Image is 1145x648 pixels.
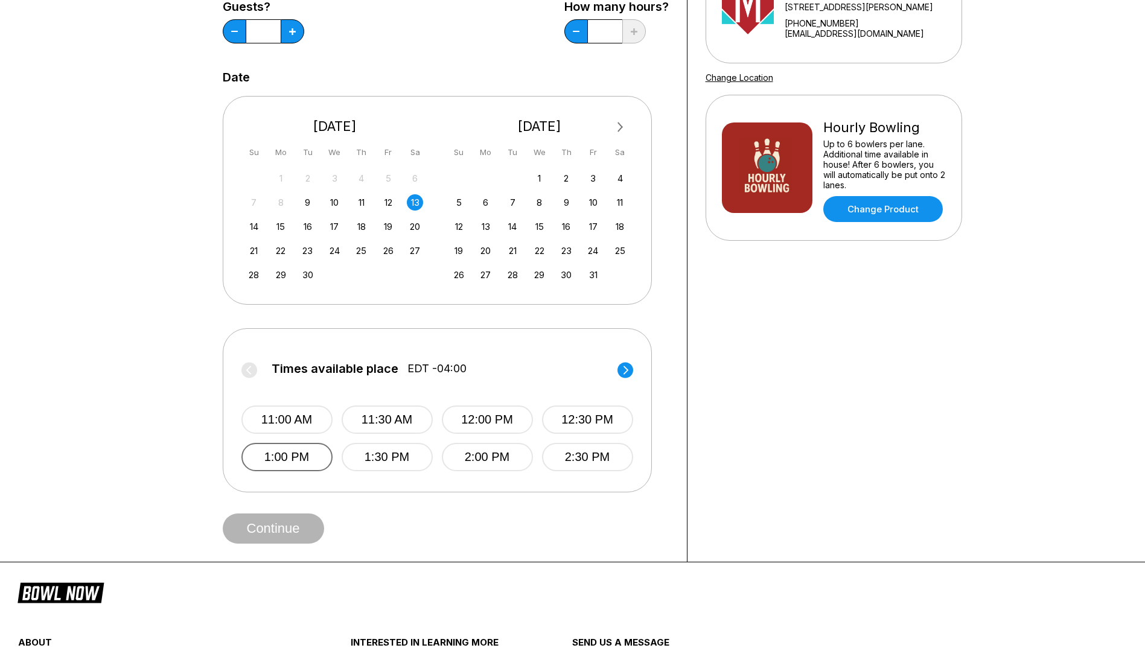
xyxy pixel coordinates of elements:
[273,194,289,211] div: Not available Monday, September 8th, 2025
[612,243,628,259] div: Choose Saturday, October 25th, 2025
[722,122,812,213] img: Hourly Bowling
[299,267,316,283] div: Choose Tuesday, September 30th, 2025
[273,218,289,235] div: Choose Monday, September 15th, 2025
[380,144,397,160] div: Fr
[407,243,423,259] div: Choose Saturday, September 27th, 2025
[442,443,533,471] button: 2:00 PM
[327,218,343,235] div: Choose Wednesday, September 17th, 2025
[531,218,547,235] div: Choose Wednesday, October 15th, 2025
[327,170,343,186] div: Not available Wednesday, September 3rd, 2025
[612,144,628,160] div: Sa
[505,144,521,160] div: Tu
[823,196,943,222] a: Change Product
[477,218,494,235] div: Choose Monday, October 13th, 2025
[477,144,494,160] div: Mo
[558,218,575,235] div: Choose Thursday, October 16th, 2025
[585,194,601,211] div: Choose Friday, October 10th, 2025
[823,139,946,190] div: Up to 6 bowlers per lane. Additional time available in house! After 6 bowlers, you will automatic...
[612,194,628,211] div: Choose Saturday, October 11th, 2025
[585,267,601,283] div: Choose Friday, October 31st, 2025
[299,194,316,211] div: Choose Tuesday, September 9th, 2025
[246,194,262,211] div: Not available Sunday, September 7th, 2025
[505,243,521,259] div: Choose Tuesday, October 21st, 2025
[246,144,262,160] div: Su
[505,267,521,283] div: Choose Tuesday, October 28th, 2025
[531,144,547,160] div: We
[342,405,433,434] button: 11:30 AM
[542,405,633,434] button: 12:30 PM
[380,194,397,211] div: Choose Friday, September 12th, 2025
[558,267,575,283] div: Choose Thursday, October 30th, 2025
[558,170,575,186] div: Choose Thursday, October 2nd, 2025
[505,218,521,235] div: Choose Tuesday, October 14th, 2025
[327,144,343,160] div: We
[353,243,369,259] div: Choose Thursday, September 25th, 2025
[407,194,423,211] div: Choose Saturday, September 13th, 2025
[380,170,397,186] div: Not available Friday, September 5th, 2025
[299,218,316,235] div: Choose Tuesday, September 16th, 2025
[380,243,397,259] div: Choose Friday, September 26th, 2025
[451,267,467,283] div: Choose Sunday, October 26th, 2025
[531,170,547,186] div: Choose Wednesday, October 1st, 2025
[246,267,262,283] div: Choose Sunday, September 28th, 2025
[451,243,467,259] div: Choose Sunday, October 19th, 2025
[785,18,956,28] div: [PHONE_NUMBER]
[531,267,547,283] div: Choose Wednesday, October 29th, 2025
[531,194,547,211] div: Choose Wednesday, October 8th, 2025
[558,144,575,160] div: Th
[531,243,547,259] div: Choose Wednesday, October 22nd, 2025
[542,443,633,471] button: 2:30 PM
[342,443,433,471] button: 1:30 PM
[223,71,250,84] label: Date
[785,28,956,39] a: [EMAIL_ADDRESS][DOMAIN_NAME]
[273,170,289,186] div: Not available Monday, September 1st, 2025
[246,218,262,235] div: Choose Sunday, September 14th, 2025
[407,170,423,186] div: Not available Saturday, September 6th, 2025
[451,194,467,211] div: Choose Sunday, October 5th, 2025
[585,170,601,186] div: Choose Friday, October 3rd, 2025
[585,218,601,235] div: Choose Friday, October 17th, 2025
[241,405,333,434] button: 11:00 AM
[246,243,262,259] div: Choose Sunday, September 21st, 2025
[407,218,423,235] div: Choose Saturday, September 20th, 2025
[407,144,423,160] div: Sa
[449,169,630,283] div: month 2025-10
[241,118,429,135] div: [DATE]
[272,362,398,375] span: Times available place
[353,218,369,235] div: Choose Thursday, September 18th, 2025
[558,194,575,211] div: Choose Thursday, October 9th, 2025
[353,170,369,186] div: Not available Thursday, September 4th, 2025
[477,267,494,283] div: Choose Monday, October 27th, 2025
[299,144,316,160] div: Tu
[380,218,397,235] div: Choose Friday, September 19th, 2025
[442,405,533,434] button: 12:00 PM
[299,170,316,186] div: Not available Tuesday, September 2nd, 2025
[585,243,601,259] div: Choose Friday, October 24th, 2025
[353,144,369,160] div: Th
[273,243,289,259] div: Choose Monday, September 22nd, 2025
[612,170,628,186] div: Choose Saturday, October 4th, 2025
[451,218,467,235] div: Choose Sunday, October 12th, 2025
[477,243,494,259] div: Choose Monday, October 20th, 2025
[273,144,289,160] div: Mo
[353,194,369,211] div: Choose Thursday, September 11th, 2025
[706,72,773,83] a: Change Location
[273,267,289,283] div: Choose Monday, September 29th, 2025
[611,118,630,137] button: Next Month
[327,243,343,259] div: Choose Wednesday, September 24th, 2025
[585,144,601,160] div: Fr
[241,443,333,471] button: 1:00 PM
[407,362,467,375] span: EDT -04:00
[505,194,521,211] div: Choose Tuesday, October 7th, 2025
[446,118,633,135] div: [DATE]
[451,144,467,160] div: Su
[612,218,628,235] div: Choose Saturday, October 18th, 2025
[327,194,343,211] div: Choose Wednesday, September 10th, 2025
[244,169,426,283] div: month 2025-09
[477,194,494,211] div: Choose Monday, October 6th, 2025
[785,2,956,12] div: [STREET_ADDRESS][PERSON_NAME]
[299,243,316,259] div: Choose Tuesday, September 23rd, 2025
[823,119,946,136] div: Hourly Bowling
[558,243,575,259] div: Choose Thursday, October 23rd, 2025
